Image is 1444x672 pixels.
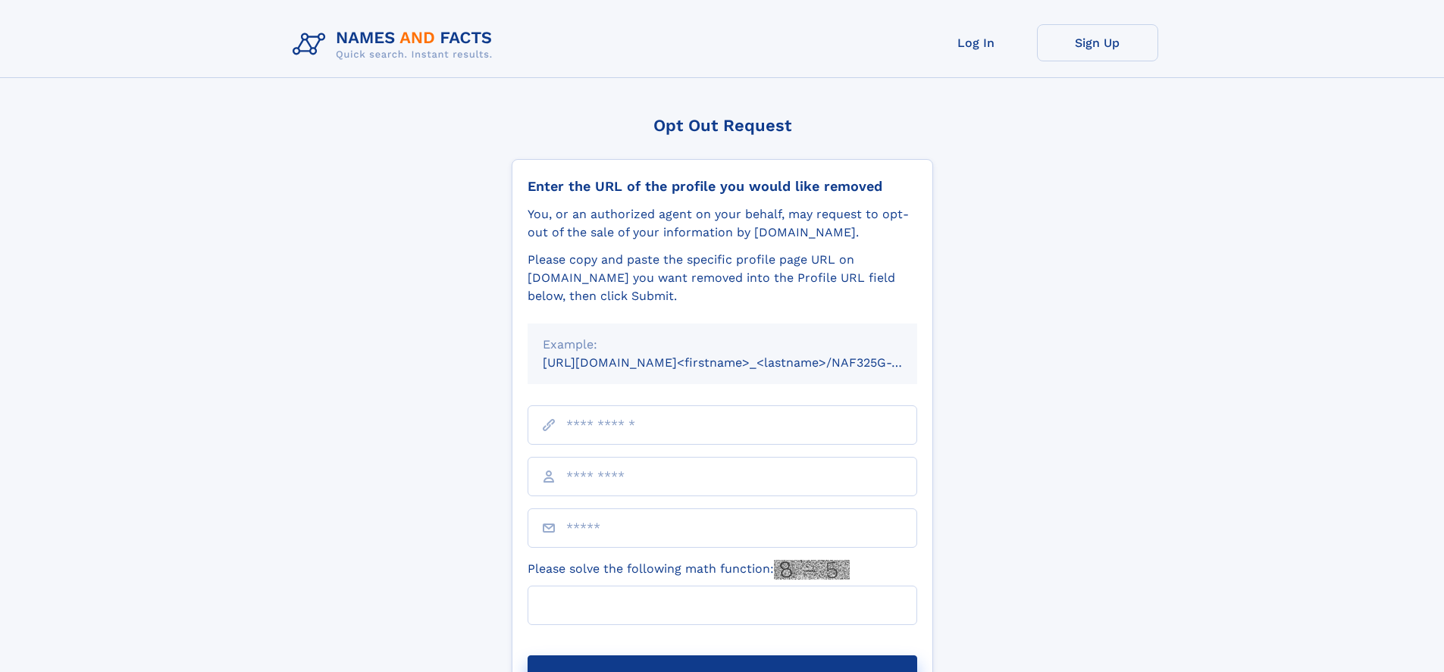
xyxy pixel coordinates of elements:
[528,251,917,305] div: Please copy and paste the specific profile page URL on [DOMAIN_NAME] you want removed into the Pr...
[528,205,917,242] div: You, or an authorized agent on your behalf, may request to opt-out of the sale of your informatio...
[287,24,505,65] img: Logo Names and Facts
[543,355,946,370] small: [URL][DOMAIN_NAME]<firstname>_<lastname>/NAF325G-xxxxxxxx
[528,560,850,580] label: Please solve the following math function:
[528,178,917,195] div: Enter the URL of the profile you would like removed
[512,116,933,135] div: Opt Out Request
[1037,24,1158,61] a: Sign Up
[543,336,902,354] div: Example:
[916,24,1037,61] a: Log In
